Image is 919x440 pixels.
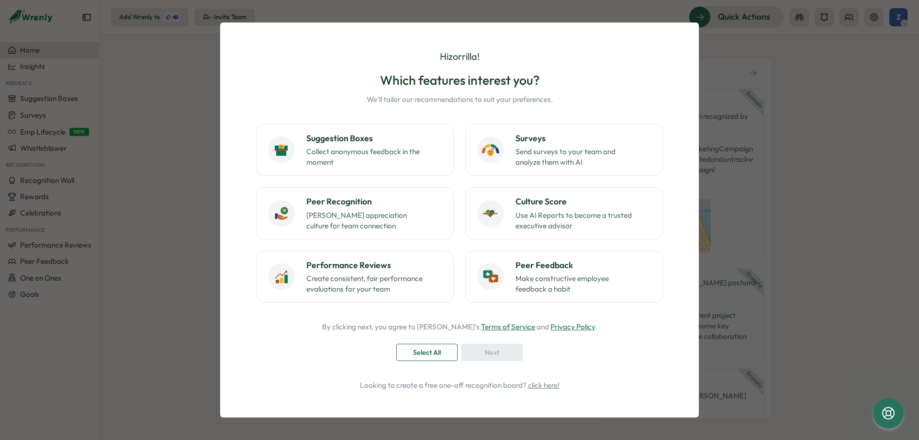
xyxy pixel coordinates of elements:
h3: Peer Feedback [516,259,651,271]
p: [PERSON_NAME] appreciation culture for team connection [306,210,426,231]
p: Create consistent, fair performance evaluations for your team [306,273,426,294]
p: Make constructive employee feedback a habit [516,273,635,294]
button: SurveysSend surveys to your team and analyze them with AI [465,124,663,176]
p: Send surveys to your team and analyze them with AI [516,147,635,168]
p: By clicking next, you agree to [PERSON_NAME]'s and . [322,322,597,332]
button: Peer FeedbackMake constructive employee feedback a habit [465,251,663,303]
p: Looking to create a free one-off recognition board? [247,380,672,391]
h2: Which features interest you? [367,72,553,89]
button: Peer Recognition[PERSON_NAME] appreciation culture for team connection [256,187,454,239]
button: Performance ReviewsCreate consistent, fair performance evaluations for your team [256,251,454,303]
a: Privacy Policy [550,322,595,331]
h3: Peer Recognition [306,195,442,208]
button: Suggestion BoxesCollect anonymous feedback in the moment [256,124,454,176]
p: Use AI Reports to become a trusted executive advisor [516,210,635,231]
h3: Performance Reviews [306,259,442,271]
p: We'll tailor our recommendations to suit your preferences. [367,94,553,105]
h3: Suggestion Boxes [306,132,442,145]
h3: Culture Score [516,195,651,208]
button: Select All [396,344,458,361]
span: Select All [413,344,441,361]
a: click here! [528,381,560,390]
p: Hi zorrilla ! [440,49,480,64]
p: Collect anonymous feedback in the moment [306,147,426,168]
a: Terms of Service [481,322,535,331]
button: Culture ScoreUse AI Reports to become a trusted executive advisor [465,187,663,239]
h3: Surveys [516,132,651,145]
